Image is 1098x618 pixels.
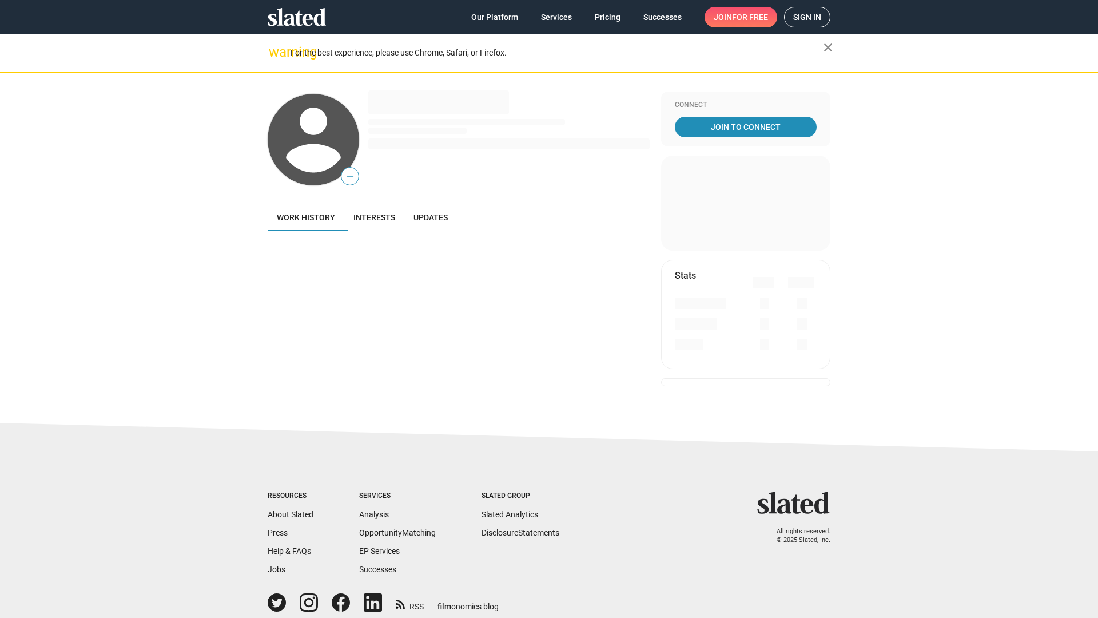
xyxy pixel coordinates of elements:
a: Successes [359,565,396,574]
span: Interests [353,213,395,222]
mat-icon: close [821,41,835,54]
span: for free [732,7,768,27]
a: Pricing [586,7,630,27]
span: Join [714,7,768,27]
div: Slated Group [482,492,559,501]
span: Join To Connect [677,117,814,137]
span: Our Platform [471,7,518,27]
a: Services [532,7,581,27]
a: Analysis [359,510,389,519]
span: Successes [643,7,682,27]
span: film [437,602,451,611]
a: Joinfor free [705,7,777,27]
a: Interests [344,204,404,231]
span: Pricing [595,7,620,27]
a: OpportunityMatching [359,528,436,537]
mat-icon: warning [269,45,283,59]
a: EP Services [359,546,400,556]
span: Updates [413,213,448,222]
a: Slated Analytics [482,510,538,519]
a: RSS [396,595,424,612]
a: Sign in [784,7,830,27]
a: Join To Connect [675,117,817,137]
a: filmonomics blog [437,592,499,612]
a: Press [268,528,288,537]
p: All rights reserved. © 2025 Slated, Inc. [765,528,830,544]
span: Sign in [793,7,821,27]
a: Our Platform [462,7,527,27]
span: — [341,169,359,184]
div: Connect [675,101,817,110]
span: Services [541,7,572,27]
a: DisclosureStatements [482,528,559,537]
span: Work history [277,213,335,222]
a: Jobs [268,565,285,574]
a: Updates [404,204,457,231]
div: Resources [268,492,313,501]
a: Help & FAQs [268,546,311,556]
a: Work history [268,204,344,231]
div: Services [359,492,436,501]
mat-card-title: Stats [675,270,696,282]
a: About Slated [268,510,313,519]
div: For the best experience, please use Chrome, Safari, or Firefox. [291,45,823,61]
a: Successes [634,7,691,27]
